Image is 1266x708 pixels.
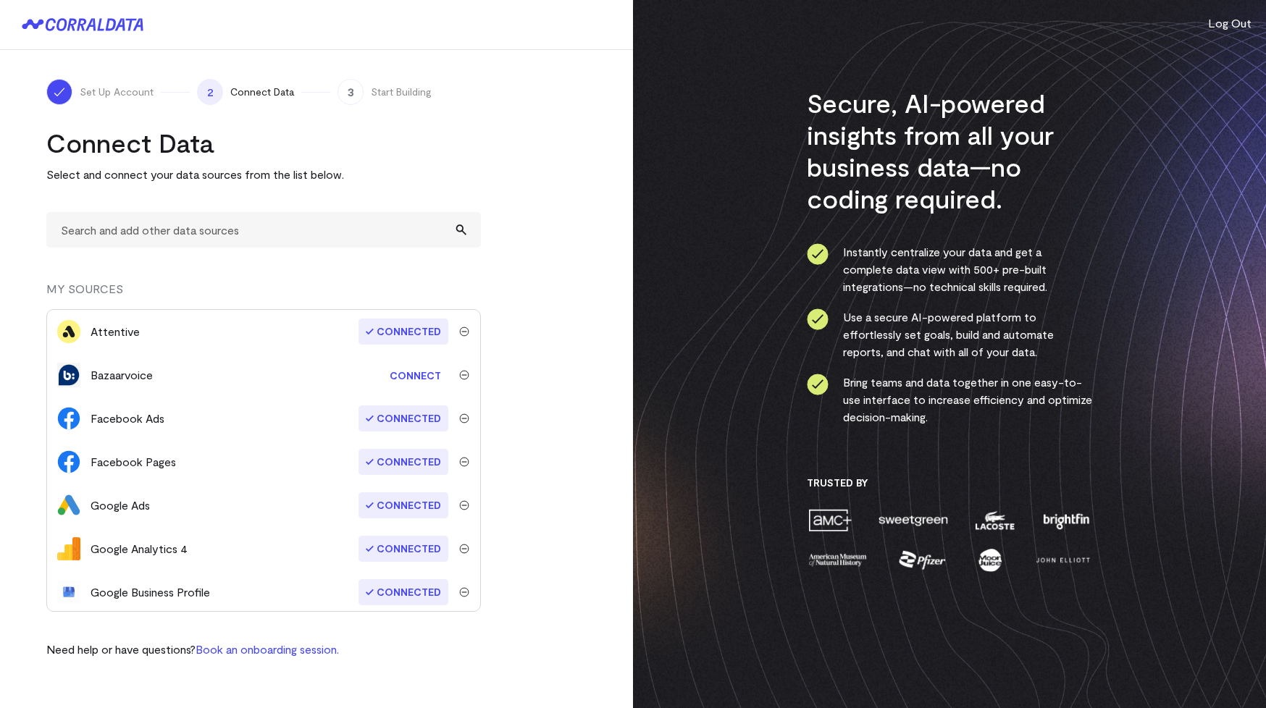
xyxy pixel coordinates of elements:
div: MY SOURCES [46,280,481,309]
div: Google Analytics 4 [91,540,188,557]
div: Google Ads [91,497,150,514]
span: Set Up Account [80,85,154,99]
div: Bazaarvoice [91,366,153,384]
img: facebook_pages-56946ca1.svg [57,450,80,473]
img: ico-check-circle-4b19435c.svg [807,308,829,330]
img: trash-40e54a27.svg [459,457,469,467]
img: ico-check-circle-4b19435c.svg [807,374,829,395]
img: ico-check-circle-4b19435c.svg [807,243,829,265]
span: 3 [338,79,364,105]
li: Use a secure AI-powered platform to effortlessly set goals, build and automate reports, and chat ... [807,308,1093,361]
img: sweetgreen-1d1fb32c.png [877,507,950,533]
img: trash-40e54a27.svg [459,500,469,510]
span: Connected [359,492,448,518]
li: Bring teams and data together in one easy-to-use interface to increase efficiency and optimize de... [807,374,1093,426]
span: Connected [359,449,448,475]
img: brightfin-a251e171.png [1040,507,1092,533]
img: attentive-31a3840e.svg [57,320,80,343]
img: trash-40e54a27.svg [459,326,469,337]
li: Instantly centralize your data and get a complete data view with 500+ pre-built integrations—no t... [807,243,1093,295]
img: trash-40e54a27.svg [459,413,469,423]
div: Attentive [91,323,140,340]
img: john-elliott-25751c40.png [1034,547,1092,573]
img: lacoste-7a6b0538.png [973,507,1016,533]
a: Book an onboarding session. [196,642,339,656]
img: moon-juice-c312e729.png [976,547,1005,573]
img: amnh-5afada46.png [807,547,869,573]
span: Connected [359,405,448,431]
span: Connected [359,579,448,605]
img: pfizer-e137f5fc.png [897,547,947,573]
img: trash-40e54a27.svg [459,370,469,380]
button: Log Out [1208,14,1252,32]
div: Facebook Pages [91,453,176,471]
img: facebook_ads-56946ca1.svg [57,407,80,430]
input: Search and add other data sources [46,212,481,248]
h2: Connect Data [46,127,481,159]
span: 2 [197,79,223,105]
div: Facebook Ads [91,410,164,427]
span: Connected [359,536,448,562]
div: Google Business Profile [91,583,210,601]
img: google_ads-c8121f33.png [57,494,80,517]
span: Connect Data [230,85,294,99]
img: google_business_profile-01dad752.svg [57,581,80,604]
img: trash-40e54a27.svg [459,544,469,554]
img: ico-check-white-5ff98cb1.svg [52,85,67,99]
img: amc-0b11a8f1.png [807,507,853,533]
p: Need help or have questions? [46,641,339,658]
h3: Trusted By [807,476,1093,489]
h3: Secure, AI-powered insights from all your business data—no coding required. [807,87,1093,214]
img: trash-40e54a27.svg [459,587,469,597]
span: Connected [359,319,448,345]
p: Select and connect your data sources from the list below. [46,166,481,183]
span: Start Building [371,85,432,99]
img: google_analytics_4-4ee20295.svg [57,537,80,560]
img: bazaarvoice-3ea0e971.svg [57,363,80,387]
a: Connect [382,362,448,389]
